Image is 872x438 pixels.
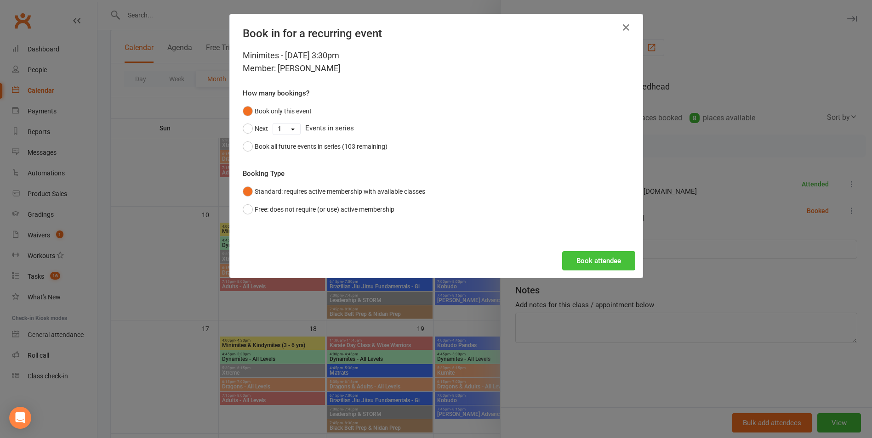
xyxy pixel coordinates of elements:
[243,102,312,120] button: Book only this event
[255,141,388,152] div: Book all future events in series (103 remaining)
[243,27,630,40] h4: Book in for a recurring event
[619,20,633,35] button: Close
[243,120,268,137] button: Next
[243,168,285,179] label: Booking Type
[243,201,394,218] button: Free: does not require (or use) active membership
[9,407,31,429] div: Open Intercom Messenger
[243,183,425,200] button: Standard: requires active membership with available classes
[243,49,630,75] div: Minimites - [DATE] 3:30pm Member: [PERSON_NAME]
[562,251,635,270] button: Book attendee
[243,138,388,155] button: Book all future events in series (103 remaining)
[243,88,309,99] label: How many bookings?
[243,120,630,137] div: Events in series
